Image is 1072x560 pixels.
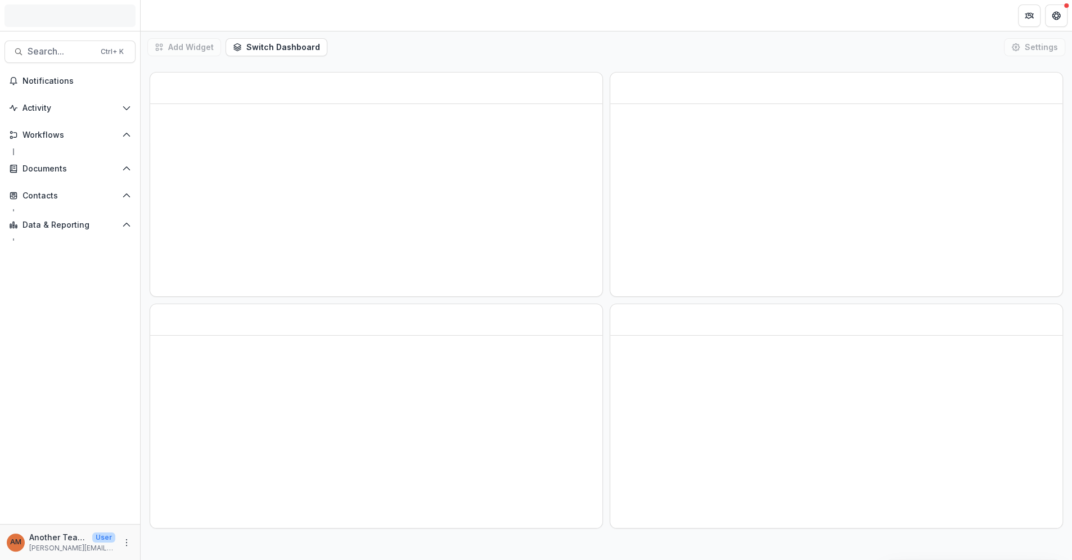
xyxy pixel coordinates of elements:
[4,160,136,178] button: Open Documents
[1004,38,1065,56] button: Settings
[29,543,115,553] p: [PERSON_NAME][EMAIL_ADDRESS][PERSON_NAME][DOMAIN_NAME]
[4,216,136,234] button: Open Data & Reporting
[1018,4,1041,27] button: Partners
[29,531,88,543] p: Another Team member
[22,164,118,174] span: Documents
[4,126,136,144] button: Open Workflows
[226,38,327,56] button: Switch Dashboard
[10,539,21,546] div: Another Team member
[28,46,94,57] span: Search...
[4,187,136,205] button: Open Contacts
[22,220,118,230] span: Data & Reporting
[4,72,136,90] button: Notifications
[22,130,118,140] span: Workflows
[22,191,118,201] span: Contacts
[147,38,221,56] button: Add Widget
[4,40,136,63] button: Search...
[22,76,131,86] span: Notifications
[1045,4,1068,27] button: Get Help
[22,103,118,113] span: Activity
[92,532,115,543] p: User
[4,99,136,117] button: Open Activity
[145,7,193,24] nav: breadcrumb
[120,536,133,549] button: More
[98,46,126,58] div: Ctrl + K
